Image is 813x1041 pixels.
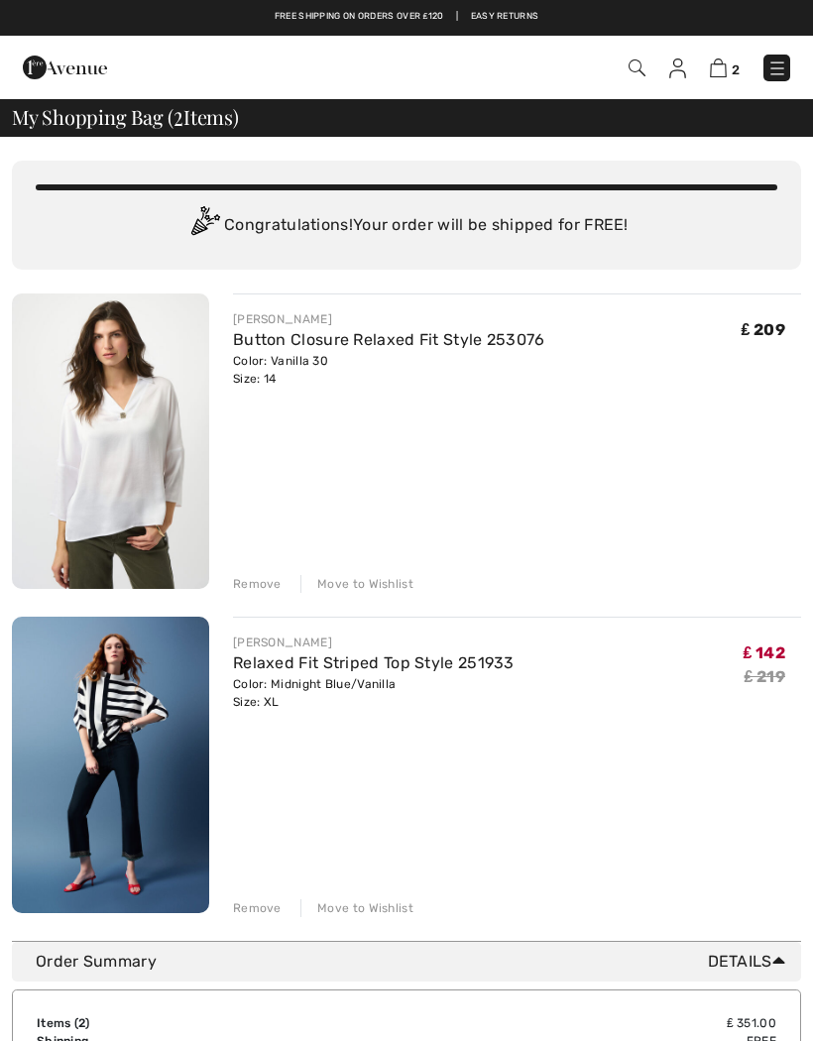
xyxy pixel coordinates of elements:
[23,48,107,87] img: 1ère Avenue
[300,575,413,593] div: Move to Wishlist
[12,617,209,913] img: Relaxed Fit Striped Top Style 251933
[300,899,413,917] div: Move to Wishlist
[767,58,787,78] img: Menu
[23,57,107,75] a: 1ère Avenue
[174,102,183,128] span: 2
[744,643,785,662] span: ₤ 142
[233,310,545,328] div: [PERSON_NAME]
[37,1014,358,1032] td: Items ( )
[710,56,740,79] a: 2
[233,675,515,711] div: Color: Midnight Blue/Vanilla Size: XL
[233,634,515,651] div: [PERSON_NAME]
[233,653,515,672] a: Relaxed Fit Striped Top Style 251933
[233,575,282,593] div: Remove
[358,1014,776,1032] td: ₤ 351.00
[12,293,209,589] img: Button Closure Relaxed Fit Style 253076
[471,10,539,24] a: Easy Returns
[456,10,458,24] span: |
[629,59,645,76] img: Search
[710,58,727,77] img: Shopping Bag
[12,107,239,127] span: My Shopping Bag ( Items)
[732,62,740,77] span: 2
[36,950,793,974] div: Order Summary
[708,950,793,974] span: Details
[36,206,777,246] div: Congratulations! Your order will be shipped for FREE!
[669,58,686,78] img: My Info
[233,899,282,917] div: Remove
[233,330,545,349] a: Button Closure Relaxed Fit Style 253076
[78,1016,85,1030] span: 2
[233,352,545,388] div: Color: Vanilla 30 Size: 14
[745,667,785,686] s: ₤ 219
[742,320,785,339] span: ₤ 209
[275,10,444,24] a: Free shipping on orders over ₤120
[184,206,224,246] img: Congratulation2.svg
